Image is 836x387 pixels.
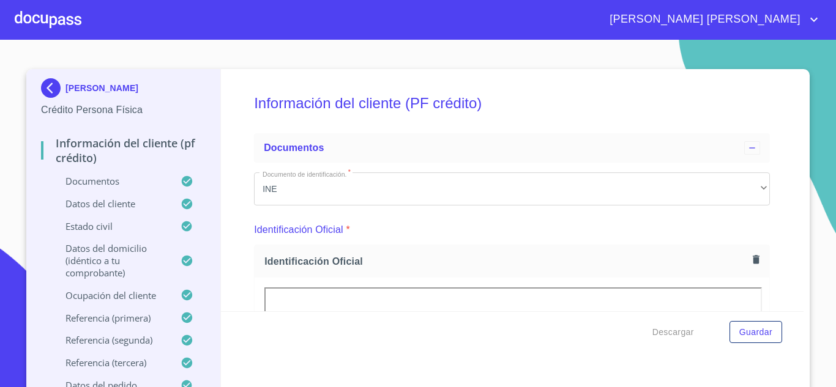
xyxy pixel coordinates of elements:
div: [PERSON_NAME] [41,78,206,103]
div: Documentos [254,133,770,163]
p: Referencia (segunda) [41,334,181,346]
p: Estado Civil [41,220,181,232]
h5: Información del cliente (PF crédito) [254,78,770,128]
span: Identificación Oficial [264,255,748,268]
p: Referencia (primera) [41,312,181,324]
p: Referencia (tercera) [41,356,181,369]
button: account of current user [600,10,821,29]
span: Guardar [739,325,772,340]
p: Documentos [41,175,181,187]
span: Documentos [264,142,324,153]
span: [PERSON_NAME] [PERSON_NAME] [600,10,807,29]
p: Datos del domicilio (idéntico a tu comprobante) [41,242,181,279]
img: Docupass spot blue [41,78,65,98]
p: [PERSON_NAME] [65,83,138,93]
div: INE [254,172,770,205]
button: Descargar [648,321,699,344]
p: Datos del cliente [41,197,181,210]
span: Descargar [652,325,694,340]
button: Guardar [730,321,782,344]
p: Ocupación del Cliente [41,289,181,301]
p: Identificación Oficial [254,223,343,237]
p: Información del cliente (PF crédito) [41,136,206,165]
p: Crédito Persona Física [41,103,206,117]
